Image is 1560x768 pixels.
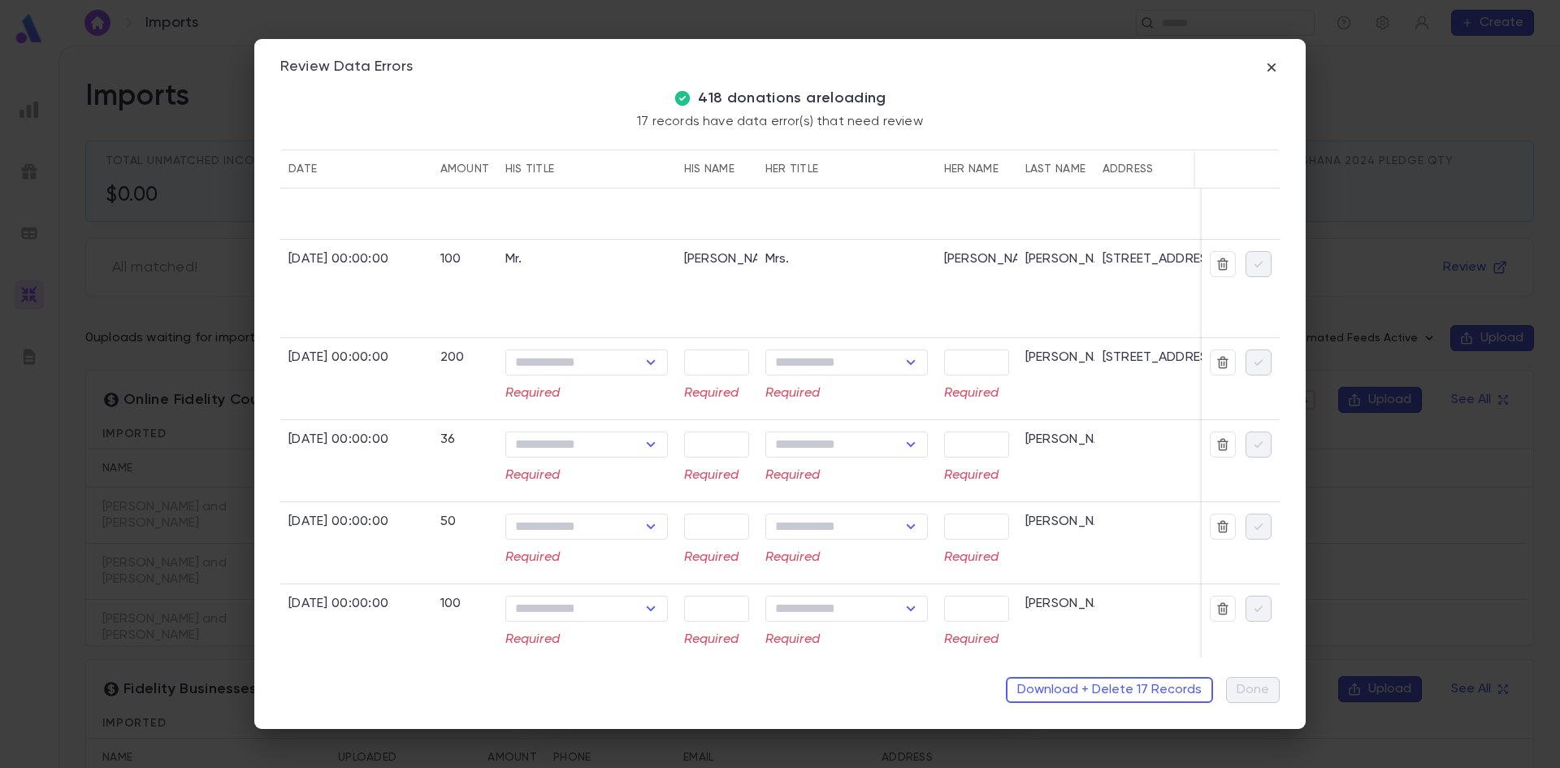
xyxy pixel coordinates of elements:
div: her Title [765,150,819,189]
div: amount [440,150,490,189]
p: Required [765,385,928,401]
button: Open [899,351,922,374]
div: 36 [440,432,456,448]
div: [PERSON_NAME] [1025,596,1124,612]
div: Review Data Errors [280,59,413,76]
p: Required [944,385,1009,401]
button: Open [899,433,922,456]
div: 50 [440,514,457,530]
div: 100 [440,596,461,612]
div: [DATE] 00:00:00 [288,251,388,267]
div: [STREET_ADDRESS] [1103,251,1220,267]
div: [PERSON_NAME] [684,251,782,267]
button: Open [639,351,662,374]
p: Required [505,385,668,401]
div: [PERSON_NAME] [1025,251,1124,267]
div: 200 [440,349,465,366]
button: Open [639,515,662,538]
p: Required [765,549,928,566]
div: address [1103,150,1154,189]
span: 418 donations are loading [698,89,886,107]
p: Required [765,467,928,484]
p: 17 records have data error(s) that need review [637,114,922,130]
div: [DATE] 00:00:00 [288,432,388,448]
p: Required [944,549,1009,566]
p: Required [684,467,749,484]
div: [PERSON_NAME] [944,251,1042,267]
div: [PERSON_NAME] [1025,432,1124,448]
p: Required [944,467,1009,484]
div: his Title [505,150,555,189]
div: [PERSON_NAME] [1025,514,1124,530]
button: Open [899,597,922,620]
div: [DATE] 00:00:00 [288,596,388,612]
div: [DATE] 00:00:00 [288,349,388,366]
div: last Name [1025,150,1086,189]
div: date [288,150,317,189]
div: her Name [944,150,999,189]
button: Open [639,597,662,620]
div: [PERSON_NAME] [1025,349,1124,366]
button: Open [639,433,662,456]
p: Required [944,631,1009,648]
div: 100 [440,251,461,267]
p: Required [684,549,749,566]
p: Required [765,631,928,648]
p: Required [684,385,749,401]
div: [STREET_ADDRESS] [1103,349,1220,366]
button: Download + Delete 17 Records [1006,677,1213,703]
div: his Name [684,150,734,189]
button: Open [899,515,922,538]
div: Mrs. [765,251,790,267]
div: Mr. [505,251,522,267]
p: Required [505,631,668,648]
p: Required [684,631,749,648]
p: Required [505,549,668,566]
p: Required [505,467,668,484]
div: [DATE] 00:00:00 [288,514,388,530]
